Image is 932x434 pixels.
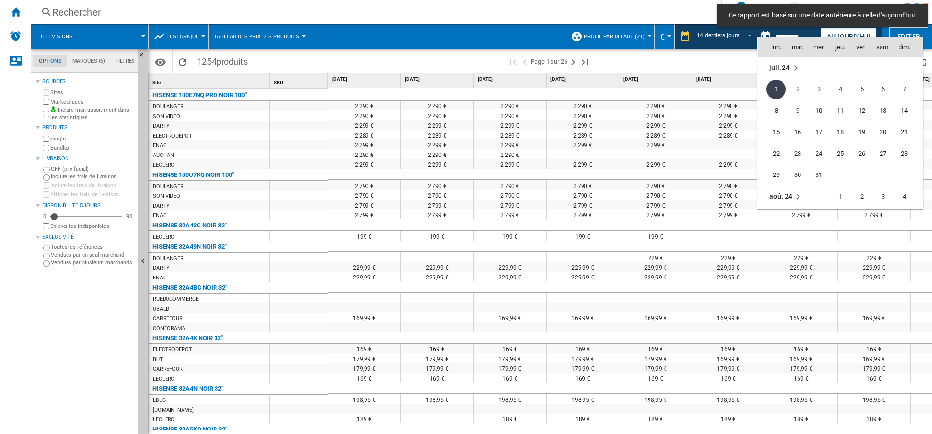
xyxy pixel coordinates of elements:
[758,79,787,100] td: Monday July 1 2024
[787,164,808,186] td: Tuesday July 30 2024
[758,164,787,186] td: Monday July 29 2024
[808,100,830,122] td: Wednesday July 10 2024
[894,79,923,100] td: Sunday July 7 2024
[852,144,871,163] span: 26
[851,37,872,57] th: ven.
[758,122,787,143] td: Monday July 15 2024
[809,101,829,121] span: 10
[758,100,923,122] tr: Week 2
[758,186,830,208] td: August 2024
[726,11,919,20] span: Ce rapport est basé sur une date antérieure à celle d'aujourd'hui.
[873,80,893,99] span: 6
[787,143,808,164] td: Tuesday July 23 2024
[872,143,894,164] td: Saturday July 27 2024
[766,122,786,142] span: 15
[808,143,830,164] td: Wednesday July 24 2024
[851,79,872,100] td: Friday July 5 2024
[808,37,830,57] th: mer.
[895,144,914,163] span: 28
[894,122,923,143] td: Sunday July 21 2024
[830,37,851,57] th: jeu.
[895,187,914,207] span: 4
[831,122,850,142] span: 18
[851,122,872,143] td: Friday July 19 2024
[809,144,829,163] span: 24
[852,80,871,99] span: 5
[830,100,851,122] td: Thursday July 11 2024
[758,100,787,122] td: Monday July 8 2024
[787,100,808,122] td: Tuesday July 9 2024
[851,143,872,164] td: Friday July 26 2024
[872,37,894,57] th: sam.
[894,100,923,122] td: Sunday July 14 2024
[830,79,851,100] td: Thursday July 4 2024
[872,186,894,208] td: Saturday August 3 2024
[769,64,790,71] span: juil. 24
[769,192,792,200] span: août 24
[872,122,894,143] td: Saturday July 20 2024
[873,122,893,142] span: 20
[758,57,923,79] td: July 2024
[758,37,923,209] md-calendar: Calendar
[873,144,893,163] span: 27
[788,122,807,142] span: 16
[830,186,851,208] td: Thursday August 1 2024
[788,165,807,185] span: 30
[758,122,923,143] tr: Week 3
[787,37,808,57] th: mar.
[894,143,923,164] td: Sunday July 28 2024
[895,122,914,142] span: 21
[852,187,871,207] span: 2
[873,101,893,121] span: 13
[831,144,850,163] span: 25
[787,122,808,143] td: Tuesday July 16 2024
[831,187,850,207] span: 1
[758,143,923,164] tr: Week 4
[809,165,829,185] span: 31
[758,79,923,100] tr: Week 1
[766,165,786,185] span: 29
[788,144,807,163] span: 23
[872,79,894,100] td: Saturday July 6 2024
[851,186,872,208] td: Friday August 2 2024
[766,101,786,121] span: 8
[852,122,871,142] span: 19
[788,80,807,99] span: 2
[766,80,786,99] span: 1
[895,80,914,99] span: 7
[809,80,829,99] span: 3
[758,37,787,57] th: lun.
[808,79,830,100] td: Wednesday July 3 2024
[895,101,914,121] span: 14
[852,101,871,121] span: 12
[766,144,786,163] span: 22
[851,100,872,122] td: Friday July 12 2024
[788,101,807,121] span: 9
[787,79,808,100] td: Tuesday July 2 2024
[758,186,923,208] tr: Week 1
[808,122,830,143] td: Wednesday July 17 2024
[894,37,923,57] th: dim.
[758,57,923,79] tr: Week undefined
[894,186,923,208] td: Sunday August 4 2024
[873,187,893,207] span: 3
[830,122,851,143] td: Thursday July 18 2024
[831,80,850,99] span: 4
[808,164,830,186] td: Wednesday July 31 2024
[758,164,923,186] tr: Week 5
[831,101,850,121] span: 11
[809,122,829,142] span: 17
[758,143,787,164] td: Monday July 22 2024
[872,100,894,122] td: Saturday July 13 2024
[830,143,851,164] td: Thursday July 25 2024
